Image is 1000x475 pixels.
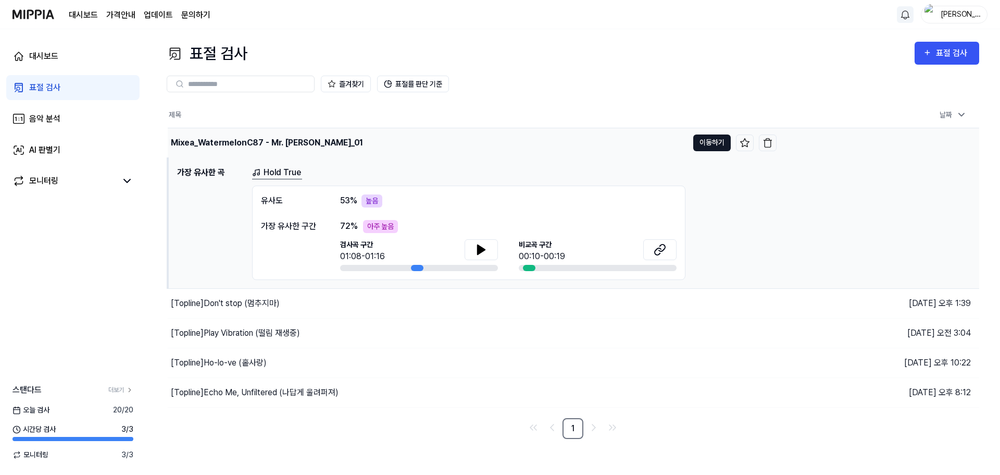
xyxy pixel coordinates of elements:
[29,81,60,94] div: 표절 검사
[171,327,300,339] div: [Topline] Play Vibration (떨림 재생중)
[777,128,980,157] td: [DATE] 오후 5:19
[168,103,777,128] th: 제목
[525,419,542,436] a: Go to first page
[12,449,48,460] span: 모니터링
[12,405,49,416] span: 오늘 검사
[544,419,560,436] a: Go to previous page
[6,44,140,69] a: 대시보드
[777,348,980,377] td: [DATE] 오후 10:22
[106,9,135,21] button: 가격안내
[144,9,173,21] a: 업데이트
[171,297,280,310] div: [Topline] Don't stop (멈추지마)
[261,220,319,233] div: 가장 유사한 구간
[177,166,244,280] h1: 가장 유사한 곡
[924,4,937,25] img: profile
[340,250,385,263] div: 01:08-01:16
[113,405,133,416] span: 20 / 20
[519,239,565,250] span: 비교곡 구간
[935,106,971,124] div: 날짜
[12,384,42,396] span: 스탠다드
[181,9,210,21] a: 문의하기
[361,194,382,208] div: 높음
[340,220,358,233] span: 72 %
[108,385,133,395] a: 더보기
[604,419,621,436] a: Go to last page
[377,76,449,92] button: 표절률 판단 기준
[6,138,140,163] a: AI 판별기
[777,318,980,348] td: [DATE] 오전 3:04
[121,424,133,435] span: 3 / 3
[6,75,140,100] a: 표절 검사
[321,76,371,92] button: 즐겨찾기
[777,377,980,407] td: [DATE] 오후 8:12
[12,175,117,187] a: 모니터링
[921,6,988,23] button: profile[PERSON_NAME]
[29,113,60,125] div: 음악 분석
[171,357,267,369] div: [Topline] Ho-lo-ve (홑사랑)
[12,424,56,435] span: 시간당 검사
[340,239,385,250] span: 검사곡 구간
[261,194,319,208] div: 유사도
[167,42,247,65] div: 표절 검사
[777,288,980,318] td: [DATE] 오후 1:39
[6,106,140,131] a: 음악 분석
[29,175,58,187] div: 모니터링
[562,418,583,439] a: 1
[585,419,602,436] a: Go to next page
[340,194,357,207] span: 53 %
[519,250,565,263] div: 00:10-00:19
[899,8,911,21] img: 알림
[940,8,981,20] div: [PERSON_NAME]
[693,135,731,151] button: 이동하기
[171,137,363,149] div: Mixea_WatermelonC87 - Mr. [PERSON_NAME]_01
[762,138,773,148] img: delete
[121,449,133,460] span: 3 / 3
[29,50,58,63] div: 대시보드
[171,386,339,399] div: [Topline] Echo Me, Unfiltered (나답게 울려퍼져)
[252,166,302,179] a: Hold True
[167,418,979,439] nav: pagination
[915,42,979,65] button: 표절 검사
[29,144,60,156] div: AI 판별기
[363,220,398,233] div: 아주 높음
[936,46,971,60] div: 표절 검사
[69,9,98,21] a: 대시보드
